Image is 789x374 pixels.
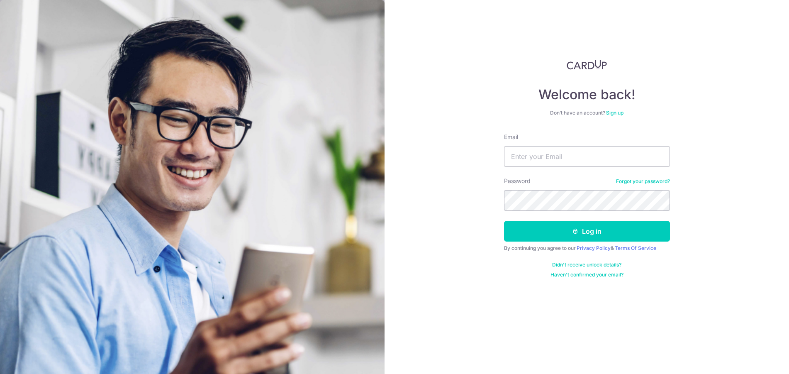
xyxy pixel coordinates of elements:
[577,245,611,251] a: Privacy Policy
[504,146,670,167] input: Enter your Email
[606,110,623,116] a: Sign up
[504,110,670,116] div: Don’t have an account?
[616,178,670,185] a: Forgot your password?
[504,133,518,141] label: Email
[567,60,607,70] img: CardUp Logo
[550,271,623,278] a: Haven't confirmed your email?
[504,221,670,242] button: Log in
[615,245,656,251] a: Terms Of Service
[504,177,531,185] label: Password
[552,262,621,268] a: Didn't receive unlock details?
[504,245,670,252] div: By continuing you agree to our &
[504,86,670,103] h4: Welcome back!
